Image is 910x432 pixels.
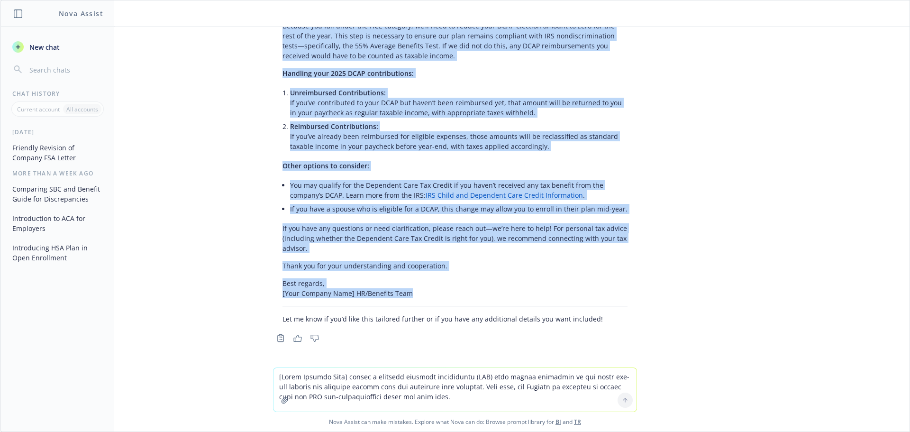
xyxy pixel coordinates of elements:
p: If you’ve contributed to your DCAP but haven’t been reimbursed yet, that amount will be returned ... [290,88,628,118]
p: All accounts [66,105,98,113]
svg: Copy to clipboard [276,334,285,342]
h1: Nova Assist [59,9,103,18]
input: Search chats [27,63,103,76]
p: If you have any questions or need clarification, please reach out—we’re here to help! For persona... [282,223,628,253]
span: Other options to consider: [282,161,369,170]
span: New chat [27,42,60,52]
p: Let me know if you’d like this tailored further or if you have any additional details you want in... [282,314,628,324]
div: More than a week ago [1,169,114,177]
div: Chat History [1,90,114,98]
span: Reimbursed Contributions: [290,122,378,131]
span: Handling your 2025 DCAP contributions: [282,69,414,78]
p: Because you fall under the HCE category, we’ll need to reduce your DCAP election amount to zero f... [282,21,628,61]
a: IRS Child and Dependent Care Credit Information [426,191,583,200]
p: Best regards, [Your Company Name] HR/Benefits Team [282,278,628,298]
li: If you have a spouse who is eligible for a DCAP, this change may allow you to enroll in their pla... [290,202,628,216]
li: You may qualify for the Dependent Care Tax Credit if you haven’t received any tax benefit from th... [290,178,628,202]
div: [DATE] [1,128,114,136]
button: New chat [9,38,107,55]
button: Introduction to ACA for Employers [9,211,107,236]
p: Thank you for your understanding and cooperation. [282,261,628,271]
p: Current account [17,105,60,113]
p: If you’ve already been reimbursed for eligible expenses, those amounts will be reclassified as st... [290,121,628,151]
button: Thumbs down [307,331,322,345]
a: BI [555,418,561,426]
a: TR [574,418,581,426]
span: Nova Assist can make mistakes. Explore what Nova can do: Browse prompt library for and [4,412,906,432]
button: Introducing HSA Plan in Open Enrollment [9,240,107,266]
button: Friendly Revision of Company FSA Letter [9,140,107,165]
span: Unreimbursed Contributions: [290,88,386,97]
button: Comparing SBC and Benefit Guide for Discrepancies [9,181,107,207]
